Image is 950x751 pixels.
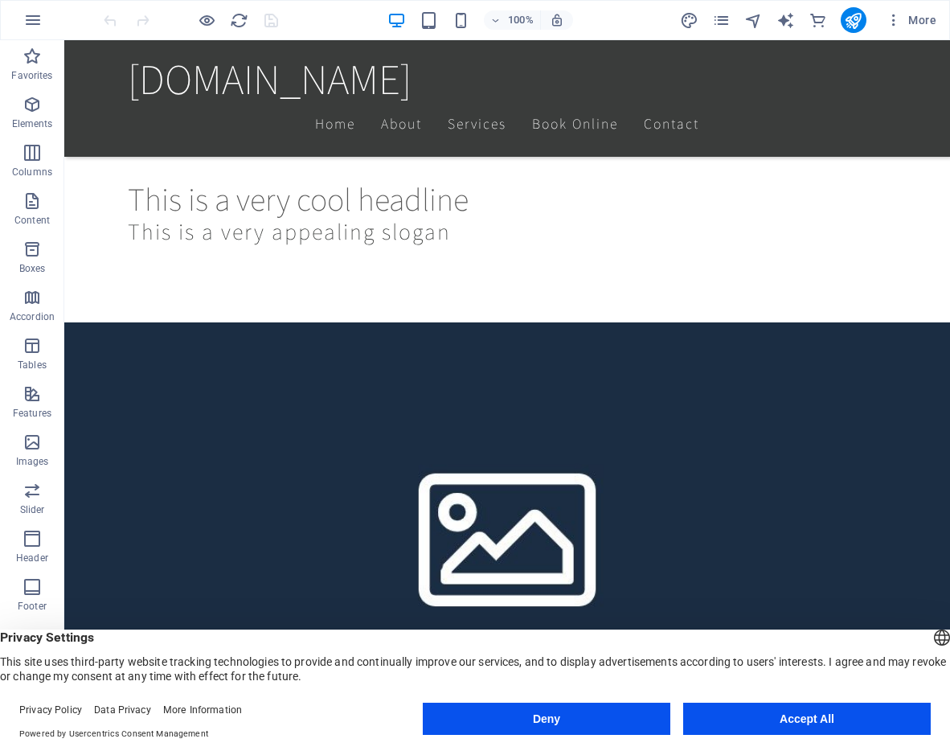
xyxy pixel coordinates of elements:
[230,11,248,30] i: Reload page
[16,552,48,564] p: Header
[841,7,866,33] button: publish
[744,11,763,30] i: Navigator
[229,10,248,30] button: reload
[12,166,52,179] p: Columns
[680,11,698,30] i: Design (Ctrl+Alt+Y)
[11,69,52,82] p: Favorites
[10,310,55,323] p: Accordion
[13,407,51,420] p: Features
[20,503,45,516] p: Slider
[18,359,47,371] p: Tables
[776,10,796,30] button: text_generator
[12,117,53,130] p: Elements
[744,10,764,30] button: navigator
[197,10,216,30] button: Click here to leave preview mode and continue editing
[508,10,534,30] h6: 100%
[550,13,564,27] i: On resize automatically adjust zoom level to fit chosen device.
[809,10,828,30] button: commerce
[879,7,943,33] button: More
[712,10,731,30] button: pages
[776,11,795,30] i: AI Writer
[18,600,47,613] p: Footer
[712,11,731,30] i: Pages (Ctrl+Alt+S)
[484,10,541,30] button: 100%
[14,214,50,227] p: Content
[19,262,46,275] p: Boxes
[680,10,699,30] button: design
[886,12,936,28] span: More
[16,455,49,468] p: Images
